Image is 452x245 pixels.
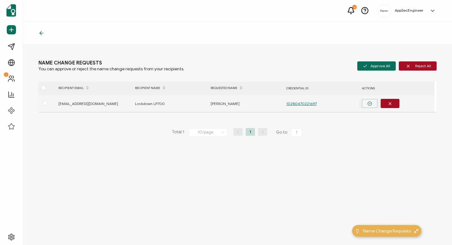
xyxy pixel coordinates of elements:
[352,5,357,9] div: 4
[55,100,131,107] div: [EMAIL_ADDRESS][DOMAIN_NAME]
[276,128,303,137] span: Go to
[359,85,434,92] div: ACTIONS
[189,128,227,137] input: Select
[132,83,208,93] div: RECIPIENT NAME
[414,229,418,233] img: minimize-icon.svg
[283,85,359,92] div: CREDENTIAL ID
[395,8,423,13] h5: AppSecEngineer
[4,72,19,85] a: 1
[38,66,184,72] span: You can approve or reject the name change requests from your recipients.
[357,61,396,71] button: Approve All
[172,128,184,137] span: Total 1
[55,83,132,93] div: RECIPIENT EMAIL
[363,228,411,234] span: Name Change Requests
[6,4,16,17] img: sertifier-logomark-colored.svg
[363,64,390,68] span: Approve All
[379,6,389,15] img: 68e903bc-42a3-4bd1-9c2f-fde5fff3347b.png
[38,60,102,66] span: NAME CHANGE REQUESTS
[404,64,431,68] span: Reject All
[132,100,207,107] div: Lockdown LP700
[421,216,452,245] iframe: Chat Widget
[208,83,283,93] div: REQUESTED NAME
[286,101,317,106] a: 10280470221697
[246,128,255,136] li: 1
[208,100,283,107] div: [PERSON_NAME]
[4,72,8,77] div: 1
[399,61,437,71] button: Reject All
